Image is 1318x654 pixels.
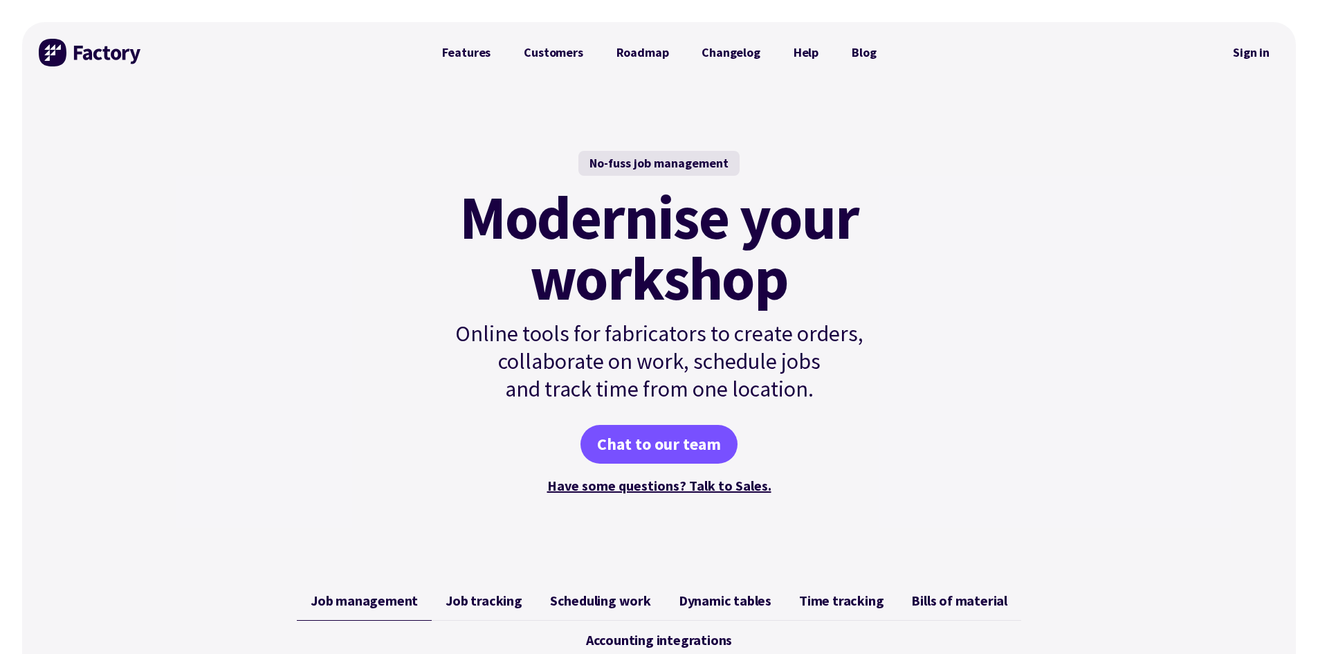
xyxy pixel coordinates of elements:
[1223,37,1279,69] nav: Secondary Navigation
[547,477,771,494] a: Have some questions? Talk to Sales.
[911,592,1007,609] span: Bills of material
[777,39,835,66] a: Help
[425,39,893,66] nav: Primary Navigation
[578,151,740,176] div: No-fuss job management
[425,39,508,66] a: Features
[799,592,884,609] span: Time tracking
[580,425,738,464] a: Chat to our team
[39,39,143,66] img: Factory
[446,592,522,609] span: Job tracking
[311,592,418,609] span: Job management
[685,39,776,66] a: Changelog
[550,592,651,609] span: Scheduling work
[586,632,732,648] span: Accounting integrations
[679,592,771,609] span: Dynamic tables
[835,39,893,66] a: Blog
[425,320,893,403] p: Online tools for fabricators to create orders, collaborate on work, schedule jobs and track time ...
[459,187,859,309] mark: Modernise your workshop
[1223,37,1279,69] a: Sign in
[507,39,599,66] a: Customers
[600,39,686,66] a: Roadmap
